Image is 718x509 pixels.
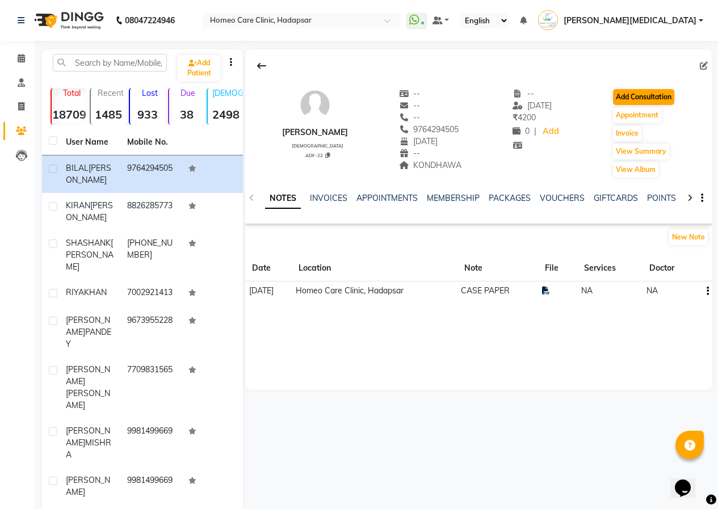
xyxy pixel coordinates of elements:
input: Search by Name/Mobile/Email/Code [53,54,167,71]
td: 7709831565 [120,357,182,418]
button: View Summary [613,144,669,159]
a: Add Patient [178,55,220,81]
th: User Name [59,129,120,155]
a: VOUCHERS [540,193,585,203]
strong: 18709 [52,107,87,121]
button: Invoice [613,125,641,141]
span: [PERSON_NAME] [66,388,110,410]
p: Lost [135,88,166,98]
div: [PERSON_NAME] [282,127,348,138]
span: [PERSON_NAME] [66,426,110,448]
span: -- [399,100,421,111]
a: GIFTCARDS [594,193,638,203]
span: 9764294505 [399,124,459,134]
button: New Note [669,229,708,245]
a: INVOICES [310,193,347,203]
button: Appointment [613,107,661,123]
span: [DATE] [513,100,552,111]
img: Dr Nikita Patil [538,10,558,30]
iframe: chat widget [670,464,707,498]
a: NOTES [265,188,301,209]
span: KONDHAWA [399,160,462,170]
span: [DATE] [249,285,274,296]
th: Note [457,255,538,281]
th: File [538,255,577,281]
span: 4200 [513,112,536,123]
p: Recent [95,88,127,98]
a: APPOINTMENTS [356,193,418,203]
img: logo [29,5,107,36]
td: 9764294505 [120,155,182,193]
span: -- [399,112,421,123]
th: Doctor [643,255,698,281]
span: KIRAN [66,200,90,211]
strong: 2498 [208,107,243,121]
span: NA [646,285,658,296]
a: Add [541,124,561,140]
td: [PHONE_NUMBER] [120,230,182,280]
img: avatar [298,88,332,122]
th: Mobile No. [120,129,182,155]
b: 08047224946 [125,5,175,36]
p: Due [171,88,205,98]
span: [PERSON_NAME] [66,238,114,272]
span: KHAN [84,287,107,297]
span: [DATE] [399,136,438,146]
th: Services [577,255,643,281]
a: MEMBERSHIP [427,193,480,203]
span: 0 [513,126,530,136]
td: 9981499669 [120,418,182,468]
span: BILAL [66,163,89,173]
button: Add Consultation [613,89,674,105]
td: 9981499669 [120,468,182,505]
p: Total [56,88,87,98]
span: | [534,125,536,137]
span: [PERSON_NAME] [66,475,110,497]
strong: 1485 [91,107,127,121]
span: SHASHANK [66,238,111,248]
span: ₹ [513,112,518,123]
span: RIYA [66,287,84,297]
span: [PERSON_NAME] [66,163,111,185]
strong: 933 [130,107,166,121]
span: PANDEY [66,327,111,349]
span: MISHRA [66,438,111,460]
th: Date [245,255,292,281]
span: -- [399,89,421,99]
p: [DEMOGRAPHIC_DATA] [212,88,243,98]
span: [PERSON_NAME][MEDICAL_DATA] [564,15,696,27]
td: 7002921413 [120,280,182,308]
strong: 38 [169,107,205,121]
span: NA [581,285,593,296]
td: 9673955228 [120,308,182,357]
a: PACKAGES [489,193,531,203]
div: Back to Client [250,55,274,77]
a: POINTS [647,193,676,203]
span: [DEMOGRAPHIC_DATA] [292,143,343,149]
td: Homeo Care Clinic, Hadapsar [292,281,457,301]
span: [PERSON_NAME] [66,364,110,386]
td: CASE PAPER [457,281,538,301]
td: 8826285773 [120,193,182,230]
span: [PERSON_NAME] [66,315,110,337]
div: ADF-22 [287,151,348,159]
th: Location [292,255,457,281]
button: View Album [613,162,658,178]
span: -- [513,89,534,99]
span: -- [399,148,421,158]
